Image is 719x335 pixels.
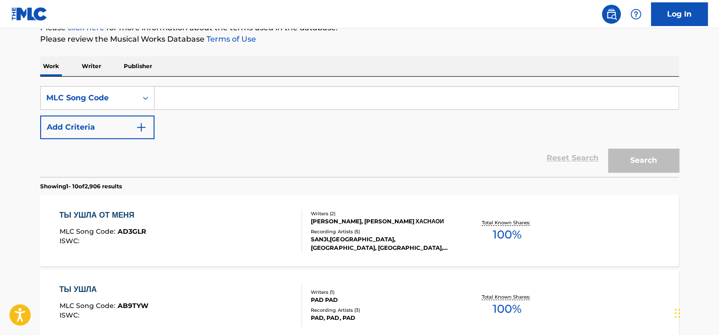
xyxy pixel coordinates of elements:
div: Recording Artists ( 3 ) [311,307,454,314]
div: টেনে আনুন [675,299,680,327]
div: Help [626,5,645,24]
span: ISWC : [60,237,82,245]
div: চ্যাট উইজেট [672,290,719,335]
a: ТЫ УШЛА ОТ МЕНЯMLC Song Code:AD3GLRISWC:Writers (2)[PERSON_NAME], [PERSON_NAME] ХАСНАОИRecording ... [40,195,679,266]
div: ТЫ УШЛА [60,284,148,295]
div: Writers ( 2 ) [311,210,454,217]
span: MLC Song Code : [60,227,118,236]
span: AD3GLR [118,227,146,236]
img: 9d2ae6d4665cec9f34b9.svg [136,122,147,133]
a: Public Search [602,5,621,24]
div: [PERSON_NAME], [PERSON_NAME] ХАСНАОИ [311,217,454,226]
div: MLC Song Code [46,92,131,104]
a: Terms of Use [205,35,256,44]
span: ISWC : [60,311,82,319]
form: Search Form [40,86,679,177]
div: PAD, PAD, PAD [311,314,454,322]
iframe: Chat Widget [672,290,719,335]
div: Recording Artists ( 5 ) [311,228,454,235]
p: Please review the Musical Works Database [40,34,679,45]
p: Publisher [121,56,155,76]
p: Writer [79,56,104,76]
img: search [606,9,617,20]
img: MLC Logo [11,7,48,21]
span: AB9TYW [118,301,148,310]
p: Total Known Shares: [481,219,532,226]
span: MLC Song Code : [60,301,118,310]
a: Log In [651,2,708,26]
p: Total Known Shares: [481,293,532,300]
img: help [630,9,642,20]
p: Work [40,56,62,76]
div: SANJI,[GEOGRAPHIC_DATA], [GEOGRAPHIC_DATA], [GEOGRAPHIC_DATA], [GEOGRAPHIC_DATA], [GEOGRAPHIC_DAT... [311,235,454,252]
div: PAD PAD [311,296,454,304]
p: Showing 1 - 10 of 2,906 results [40,182,122,191]
button: Add Criteria [40,115,154,139]
span: 100 % [492,226,521,243]
span: 100 % [492,300,521,317]
div: Writers ( 1 ) [311,289,454,296]
div: ТЫ УШЛА ОТ МЕНЯ [60,210,146,221]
